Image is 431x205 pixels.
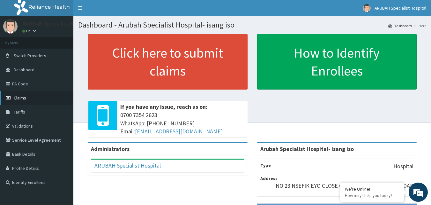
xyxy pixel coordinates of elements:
[388,23,412,28] a: Dashboard
[412,23,426,28] li: Here
[260,162,271,168] b: Type
[94,162,161,169] a: ARUBAH Specialist Hospital
[91,145,130,153] b: Administrators
[14,95,26,101] span: Claims
[260,145,354,153] strong: Arubah Specialist Hospital- isang iso
[88,34,248,90] a: Click here to submit claims
[22,21,91,27] p: ARUBAH Specialist Hospital
[135,128,223,135] a: [EMAIL_ADDRESS][DOMAIN_NAME]
[14,67,34,73] span: Dashboard
[375,5,426,11] span: ARUBAH Specialist Hospital
[22,29,38,33] a: Online
[120,111,244,136] span: 0700 7354 2623 WhatsApp: [PHONE_NUMBER] Email:
[345,193,399,198] p: How may I help you today?
[393,162,413,170] p: Hospital
[120,103,207,110] b: If you have any issue, reach us on:
[78,21,426,29] h1: Dashboard - Arubah Specialist Hospital- isang iso
[345,186,399,192] div: We're Online!
[257,34,417,90] a: How to Identify Enrollees
[260,176,278,181] b: Address
[276,182,413,190] p: NO 23 NSEFIK EYO CLOSE OFF NDIDEM USANG ISO ROAD
[363,4,371,12] img: User Image
[3,19,18,34] img: User Image
[14,53,46,59] span: Switch Providers
[14,109,25,115] span: Tariffs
